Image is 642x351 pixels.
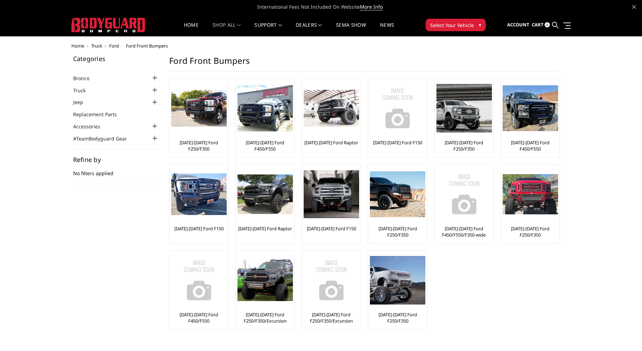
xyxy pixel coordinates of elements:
a: [DATE]-[DATE] Ford F250/F350/Excursion [304,311,359,324]
a: [DATE]-[DATE] Ford Raptor [304,139,358,146]
a: [DATE]-[DATE] Ford F150 [373,139,422,146]
a: Replacement Parts [73,111,125,118]
span: Ford Front Bumpers [126,43,168,49]
span: 0 [545,22,550,27]
a: shop all [212,23,241,36]
a: [DATE]-[DATE] Ford F250/F350 [370,225,425,238]
a: No Image [436,166,492,222]
a: No Image [171,252,226,308]
a: SEMA Show [336,23,366,36]
span: Account [507,22,529,28]
span: Select Your Vehicle [430,22,474,29]
button: Select Your Vehicle [426,19,486,31]
a: Home [71,43,84,49]
a: Support [254,23,282,36]
img: BODYGUARD BUMPERS [71,18,146,32]
a: Home [184,23,199,36]
a: Jeep [73,99,92,106]
a: Cart 0 [532,16,550,34]
a: Truck [73,87,94,94]
span: ▾ [479,21,481,28]
a: [DATE]-[DATE] Ford F450/F550 [237,139,293,152]
img: No Image [436,166,492,222]
a: Account [507,16,529,34]
a: [DATE]-[DATE] Ford F250/F350 [436,139,492,152]
span: Cart [532,22,544,28]
h5: Refine by [73,156,159,163]
div: No filters applied [73,156,159,184]
a: Ford [109,43,119,49]
a: [DATE]-[DATE] Ford F250/F350 [171,139,226,152]
a: [DATE]-[DATE] Ford F250/F350 [503,225,558,238]
iframe: Chat Widget [607,318,642,351]
a: Accessories [73,123,109,130]
a: Dealers [296,23,322,36]
a: More Info [360,3,383,10]
a: [DATE]-[DATE] Ford F150 [174,225,224,232]
a: #TeamBodyguard Gear [73,135,136,142]
a: [DATE]-[DATE] Ford F450/F550 [503,139,558,152]
img: No Image [304,252,359,308]
a: [DATE]-[DATE] Ford Raptor [238,225,292,232]
a: Bronco [73,75,98,82]
img: No Image [171,252,227,308]
a: News [380,23,394,36]
a: [DATE]-[DATE] Ford F250/F350 [370,311,425,324]
a: [DATE]-[DATE] Ford F450/F550 [171,311,226,324]
a: Truck [91,43,102,49]
a: [DATE]-[DATE] Ford F250/F350/Excursion [237,311,293,324]
a: [DATE]-[DATE] Ford F450/F550/F350-wide [436,225,492,238]
a: [DATE]-[DATE] Ford F150 [307,225,356,232]
img: No Image [370,80,425,136]
h5: Categories [73,55,159,62]
h1: Ford Front Bumpers [169,55,559,71]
